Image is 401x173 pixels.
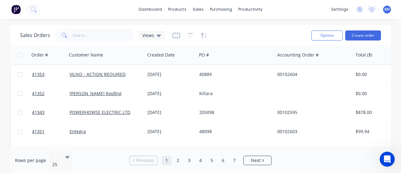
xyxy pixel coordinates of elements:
span: 41353 [32,71,44,78]
a: [PERSON_NAME] Roofing [70,90,122,96]
div: $878.00 [356,109,392,116]
a: 41343 [32,103,70,122]
div: 00102595 [277,109,347,116]
a: Page 3 [185,156,194,165]
a: Page 4 [196,156,205,165]
div: $0.00 [356,71,392,78]
a: POWERHOWSE ELECTRIC LTD [70,109,130,115]
span: 41343 [32,109,44,116]
div: settings [328,5,352,14]
a: Page 1 is your current page [162,156,171,165]
span: MV [384,7,390,12]
div: [DATE] [148,128,194,135]
a: Entegra [70,128,86,134]
div: 25 [52,161,60,168]
div: Customer Name [69,52,103,58]
div: purchasing [207,5,235,14]
a: 41351 [32,122,70,141]
div: 40889 [199,71,269,78]
div: Killara [199,90,269,97]
span: Rows per page [15,157,46,164]
img: Factory [11,5,21,14]
span: Previous [136,157,154,164]
div: Order # [31,52,48,58]
a: 41326 [32,141,70,160]
a: Next page [244,157,271,164]
div: [DATE] [148,90,194,97]
div: 48098 [199,128,269,135]
a: 41352 [32,84,70,103]
div: 00102603 [277,128,347,135]
a: Page 5 [207,156,216,165]
button: Create order [345,30,381,41]
div: [DATE] [148,71,194,78]
div: 00102604 [277,71,347,78]
div: sales [190,5,207,14]
div: $0.00 [356,90,392,97]
div: productivity [235,5,266,14]
a: Page 7 [230,156,239,165]
a: 41353 [32,65,70,84]
a: Page 2 [173,156,183,165]
div: Total ($) [356,52,372,58]
a: Page 6 [218,156,228,165]
div: [DATE] [148,109,194,116]
a: Previous page [130,157,157,164]
div: 205098 [199,109,269,116]
ul: Pagination [127,156,274,165]
div: $99.94 [356,128,392,135]
span: 41351 [32,128,44,135]
h1: Sales Orders [20,32,50,38]
div: Created Date [147,52,175,58]
button: Options [311,30,343,41]
span: Next [251,157,261,164]
input: Search... [73,29,134,42]
div: products [165,5,190,14]
a: dashboard [136,5,165,14]
a: VILNO - ACTION REQUIRED [70,71,126,77]
div: PO # [199,52,209,58]
span: 41352 [32,90,44,97]
span: Views [142,32,154,39]
iframe: Intercom live chat [380,152,395,167]
div: Accounting Order # [277,52,319,58]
